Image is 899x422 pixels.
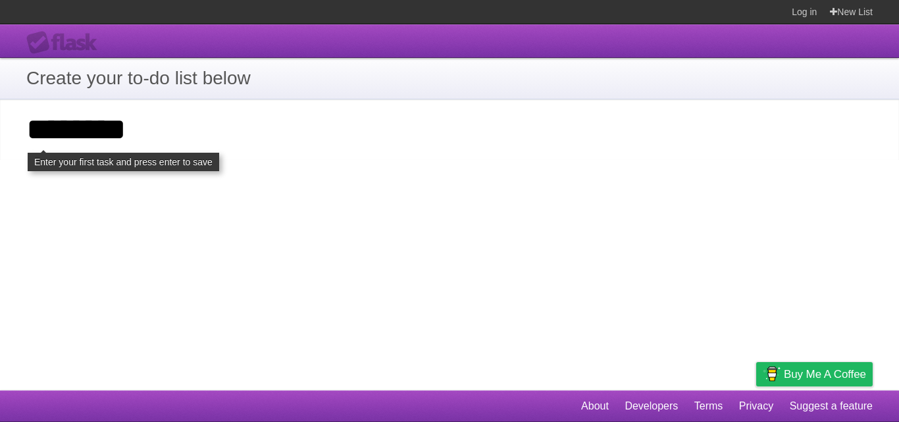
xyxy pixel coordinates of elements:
div: Flask [26,31,105,55]
a: Terms [694,394,723,419]
span: Buy me a coffee [784,363,866,386]
a: About [581,394,609,419]
h1: Create your to-do list below [26,65,873,92]
a: Privacy [739,394,773,419]
a: Buy me a coffee [756,362,873,386]
a: Suggest a feature [790,394,873,419]
img: Buy me a coffee [763,363,781,385]
a: Developers [625,394,678,419]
